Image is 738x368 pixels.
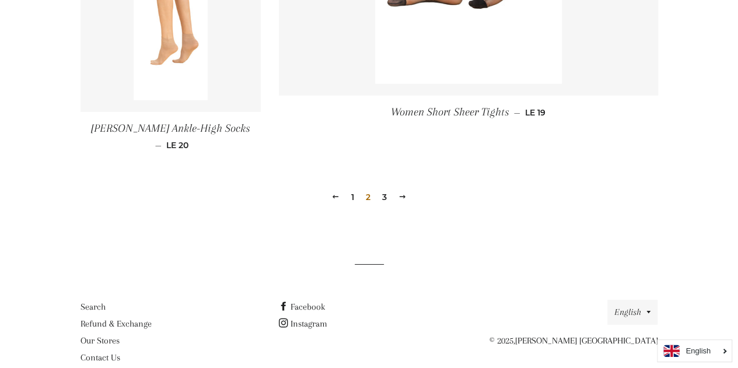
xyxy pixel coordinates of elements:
span: — [514,107,520,118]
a: Facebook [278,302,324,312]
a: Contact Us [81,352,120,363]
a: 3 [377,188,391,206]
a: Search [81,302,106,312]
i: English [685,347,711,355]
span: — [155,140,162,150]
a: [PERSON_NAME] [GEOGRAPHIC_DATA] [515,335,657,346]
a: Instagram [278,318,327,329]
span: 2 [361,188,375,206]
span: LE 20 [166,140,188,150]
a: [PERSON_NAME] Ankle-High Socks — LE 20 [81,112,261,160]
span: LE 19 [525,107,545,118]
a: Refund & Exchange [81,318,152,329]
p: © 2025, [477,334,657,348]
a: Our Stores [81,335,120,346]
span: Women Short Sheer Tights [391,106,509,118]
a: Women Short Sheer Tights — LE 19 [279,96,658,129]
button: English [607,300,657,325]
a: 1 [347,188,359,206]
a: English [663,345,726,357]
span: [PERSON_NAME] Ankle-High Socks [91,122,250,135]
